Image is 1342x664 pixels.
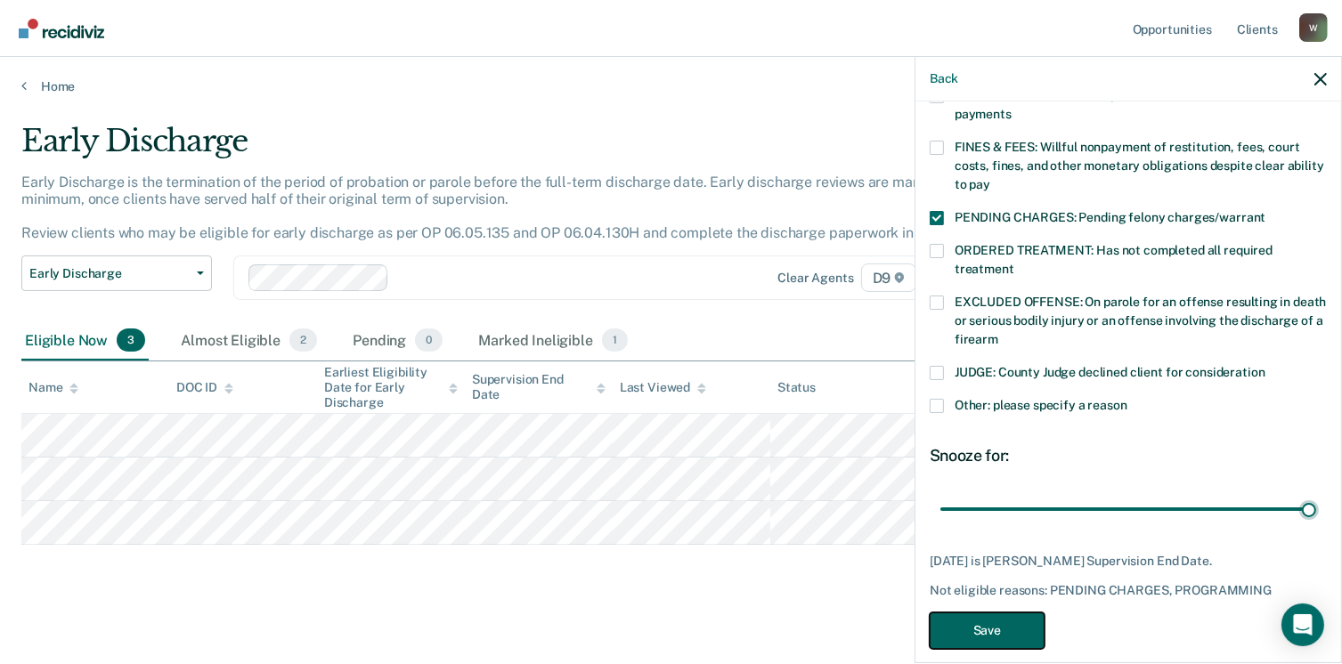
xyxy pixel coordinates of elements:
span: Early Discharge [29,266,190,281]
span: Other: please specify a reason [955,398,1127,412]
div: Supervision End Date [472,372,606,402]
span: 0 [415,328,443,352]
img: Recidiviz [19,19,104,38]
div: Almost Eligible [177,321,321,360]
span: 1 [602,328,628,352]
div: DOC ID [176,380,233,395]
div: Eligible Now [21,321,149,360]
div: Pending [349,321,446,360]
span: 2 [289,328,317,352]
div: Clear agents [777,271,853,286]
span: D9 [861,263,917,292]
button: Profile dropdown button [1299,13,1328,42]
span: JUDGE: County Judge declined client for consideration [955,365,1265,379]
div: Marked Ineligible [475,321,631,360]
button: Save [930,612,1045,649]
div: Earliest Eligibility Date for Early Discharge [324,365,458,409]
a: Home [21,78,1321,94]
div: Status [777,380,816,395]
div: Snooze for: [930,446,1327,466]
p: Early Discharge is the termination of the period of probation or parole before the full-term disc... [21,174,979,242]
span: 3 [117,328,145,352]
div: [DATE] is [PERSON_NAME] Supervision End Date. [930,554,1327,569]
button: Back [930,71,958,86]
span: FINES & FEES: Willful nonpayment of restitution, fees, court costs, fines, and other monetary obl... [955,140,1324,191]
span: PENDING CHARGES: Pending felony charges/warrant [955,210,1265,224]
div: Name [28,380,78,395]
span: EXCLUDED OFFENSE: On parole for an offense resulting in death or serious bodily injury or an offe... [955,295,1326,346]
div: Early Discharge [21,123,1028,174]
div: Not eligible reasons: PENDING CHARGES, PROGRAMMING [930,583,1327,598]
span: ORDERED TREATMENT: Has not completed all required treatment [955,243,1273,276]
div: W [1299,13,1328,42]
div: Open Intercom Messenger [1281,603,1324,646]
div: Last Viewed [620,380,706,395]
